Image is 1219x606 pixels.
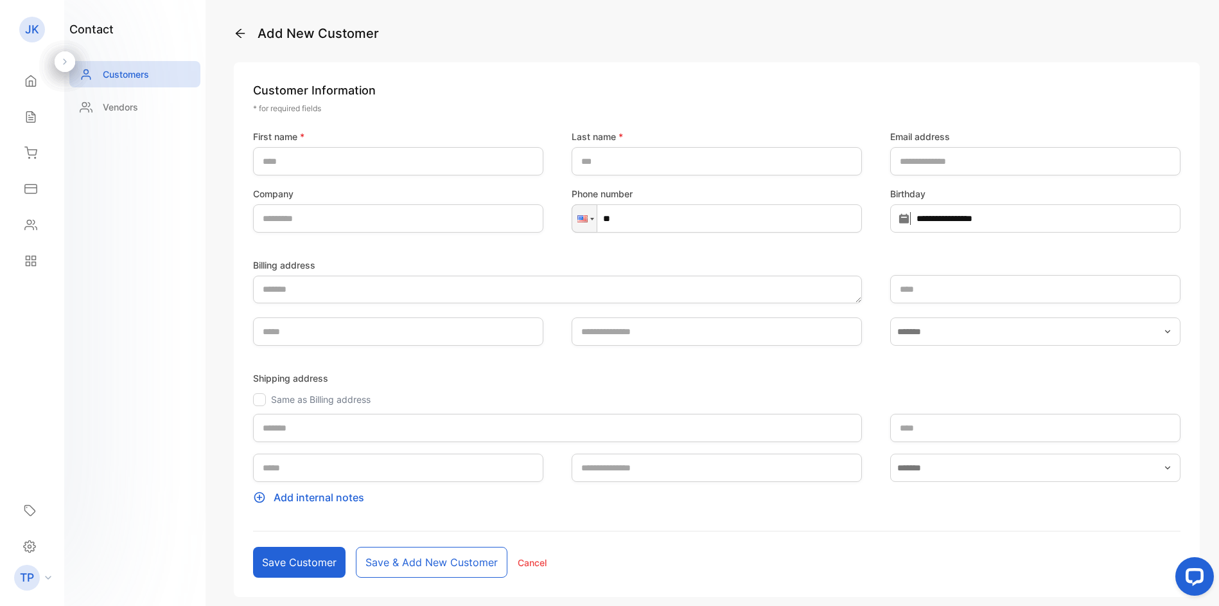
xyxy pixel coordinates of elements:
button: Save & add new customer [356,547,507,578]
label: Same as Billing address [271,394,371,405]
p: Shipping address [253,371,1180,385]
label: Birthday [890,187,1180,201]
h1: contact [69,21,114,38]
label: Last name [572,130,862,143]
p: Customer Information [253,82,1180,99]
label: Billing address [253,258,862,272]
p: Customers [103,67,149,81]
iframe: LiveChat chat widget [1165,552,1219,606]
p: JK [25,21,39,38]
p: Add internal notes [253,490,1180,505]
p: * for required fields [253,103,1180,114]
p: Add New Customer [234,24,1200,43]
button: Save customer [253,547,346,578]
label: Phone number [572,187,862,201]
a: Vendors [69,94,200,120]
label: Email address [890,130,1180,143]
p: TP [20,569,34,586]
p: Cancel [518,556,547,569]
div: United States: + 1 [572,205,597,232]
label: First name [253,130,543,143]
label: Company [253,187,543,201]
a: Customers [69,61,200,87]
p: Vendors [103,100,138,114]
